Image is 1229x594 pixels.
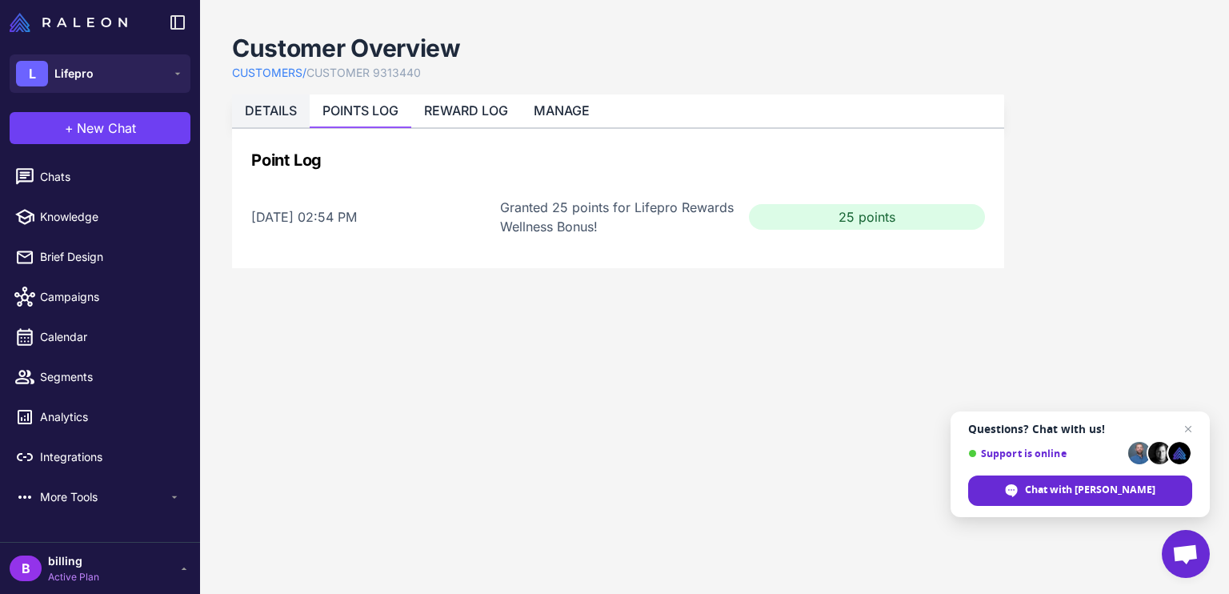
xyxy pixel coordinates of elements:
div: Open chat [1162,530,1210,578]
span: Active Plan [48,570,99,584]
div: 25 points [749,204,985,230]
a: Integrations [6,440,194,474]
span: More Tools [40,488,168,506]
h1: Customer Overview [232,32,461,64]
a: Calendar [6,320,194,354]
span: billing [48,552,99,570]
span: Support is online [968,448,1123,460]
span: Campaigns [40,288,181,306]
a: Analytics [6,400,194,434]
span: Questions? Chat with us! [968,423,1192,435]
a: Campaigns [6,280,194,314]
button: +New Chat [10,112,190,144]
span: + [65,118,74,138]
a: MANAGE [534,102,590,118]
span: Chats [40,168,181,186]
a: Segments [6,360,194,394]
span: Integrations [40,448,181,466]
span: Lifepro [54,65,94,82]
span: New Chat [77,118,136,138]
a: Chats [6,160,194,194]
span: Knowledge [40,208,181,226]
span: / [302,66,306,79]
button: LLifepro [10,54,190,93]
div: B [10,556,42,581]
a: Raleon Logo [10,13,134,32]
img: Raleon Logo [10,13,127,32]
span: Calendar [40,328,181,346]
a: DETAILS [245,102,297,118]
a: REWARD LOG [424,102,508,118]
a: CUSTOMERS/ [232,64,306,82]
span: Chat with [PERSON_NAME] [1025,483,1155,497]
span: Close chat [1179,419,1198,439]
a: POINTS LOG [322,102,398,118]
h2: Point Log [251,148,985,172]
a: CUSTOMER 9313440 [306,64,421,82]
span: Segments [40,368,181,386]
div: L [16,61,48,86]
span: Brief Design [40,248,181,266]
div: Chat with Raleon [968,476,1192,506]
a: Brief Design [6,240,194,274]
div: Granted 25 points for Lifepro Rewards Wellness Bonus! [500,198,736,236]
div: [DATE] 02:54 PM [251,207,487,227]
a: Knowledge [6,200,194,234]
span: Analytics [40,408,181,426]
